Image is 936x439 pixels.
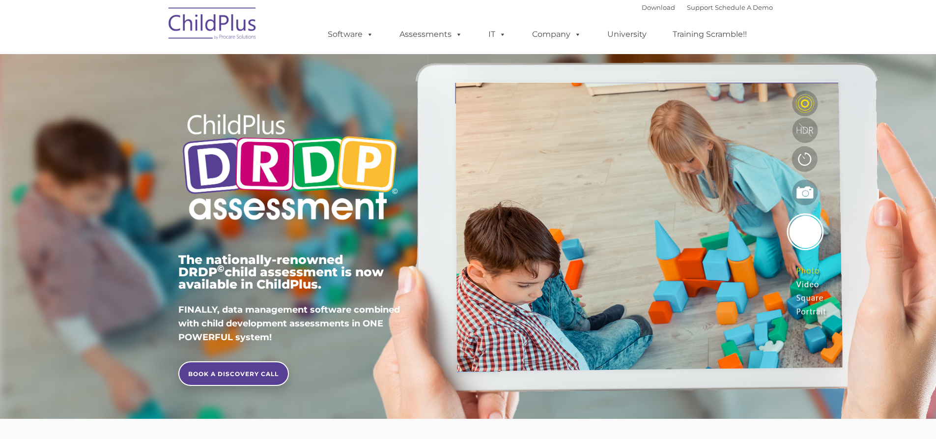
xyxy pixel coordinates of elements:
a: University [597,25,656,44]
span: The nationally-renowned DRDP child assessment is now available in ChildPlus. [178,252,384,292]
a: Support [687,3,713,11]
a: BOOK A DISCOVERY CALL [178,361,289,386]
a: Software [318,25,383,44]
a: Company [522,25,591,44]
a: IT [479,25,516,44]
img: ChildPlus by Procare Solutions [164,0,262,50]
font: | [642,3,773,11]
a: Download [642,3,675,11]
img: Copyright - DRDP Logo Light [178,101,401,236]
a: Assessments [390,25,472,44]
a: Schedule A Demo [715,3,773,11]
sup: © [217,263,225,274]
a: Training Scramble!! [663,25,757,44]
span: FINALLY, data management software combined with child development assessments in ONE POWERFUL sys... [178,304,400,343]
